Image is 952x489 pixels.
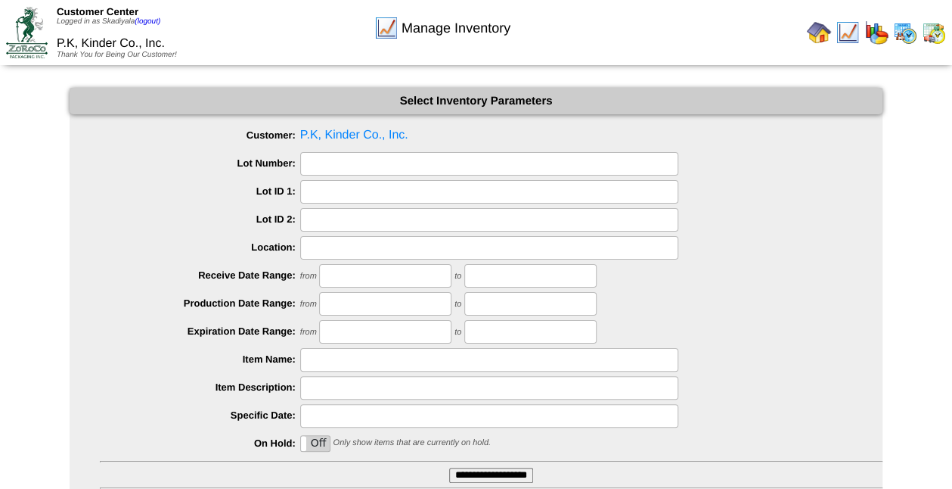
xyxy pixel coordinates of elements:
span: from [300,272,317,281]
label: Item Description: [100,382,300,393]
label: Customer: [100,129,300,141]
span: P.K, Kinder Co., Inc. [57,37,165,50]
img: home.gif [807,20,831,45]
a: (logout) [135,17,160,26]
label: Specific Date: [100,410,300,421]
span: P.K, Kinder Co., Inc. [100,124,882,147]
span: Only show items that are currently on hold. [333,438,490,447]
label: Off [301,436,330,451]
div: OnOff [300,435,330,452]
label: Item Name: [100,354,300,365]
span: to [454,328,461,337]
span: to [454,272,461,281]
label: Location: [100,241,300,253]
span: Logged in as Skadiyala [57,17,160,26]
label: Production Date Range: [100,297,300,309]
img: calendarinout.gif [922,20,946,45]
div: Select Inventory Parameters [70,88,882,114]
img: line_graph.gif [836,20,860,45]
label: Lot ID 1: [100,185,300,197]
label: Expiration Date Range: [100,325,300,337]
img: graph.gif [864,20,888,45]
img: ZoRoCo_Logo(Green%26Foil)%20jpg.webp [6,7,48,58]
span: from [300,328,317,337]
span: Manage Inventory [402,20,510,36]
label: Lot Number: [100,157,300,169]
img: line_graph.gif [374,16,398,40]
label: On Hold: [100,438,300,449]
span: Thank You for Being Our Customer! [57,51,177,59]
span: Customer Center [57,6,138,17]
span: from [300,300,317,309]
label: Lot ID 2: [100,213,300,225]
img: calendarprod.gif [893,20,917,45]
label: Receive Date Range: [100,269,300,281]
span: to [454,300,461,309]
